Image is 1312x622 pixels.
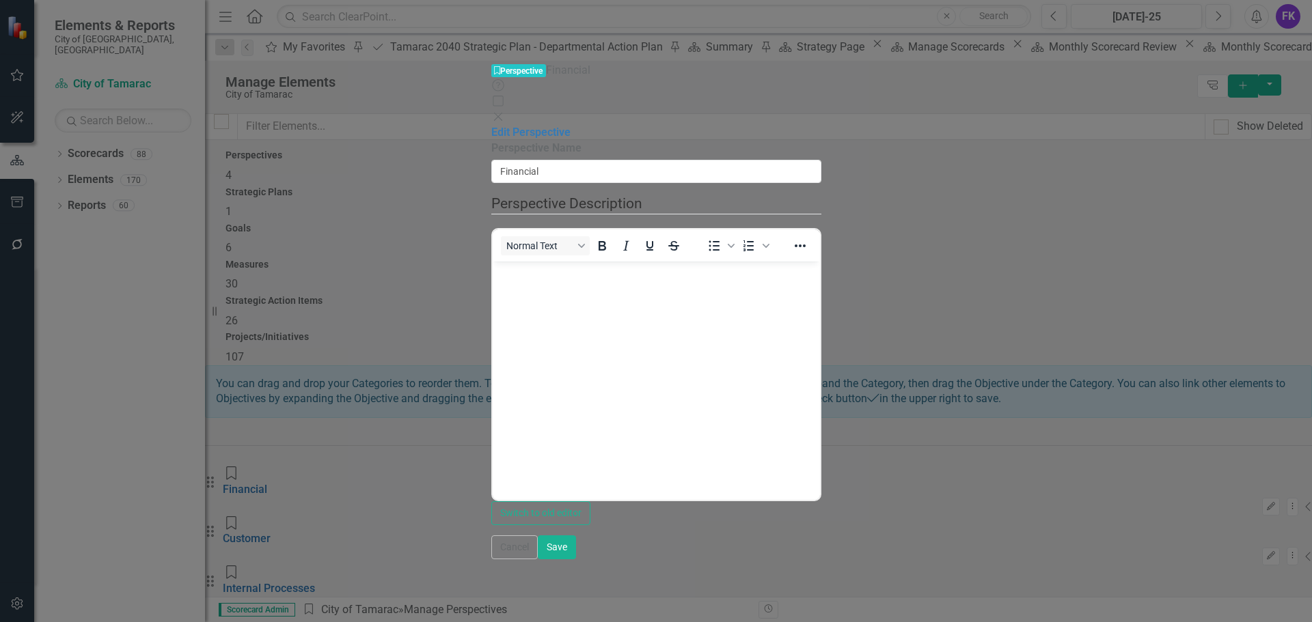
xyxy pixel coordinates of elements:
label: Perspective Name [491,141,821,156]
a: Edit Perspective [491,126,571,139]
div: Bullet list [702,236,737,255]
button: Reveal or hide additional toolbar items [789,236,812,255]
input: Perspective Name [491,160,821,183]
div: Numbered list [737,236,771,255]
button: Save [538,535,576,559]
button: Italic [614,236,638,255]
span: Normal Text [506,240,573,251]
button: Underline [638,236,661,255]
button: Switch to old editor [491,501,590,525]
button: Cancel [491,535,538,559]
span: Financial [546,63,590,76]
span: Perspective [491,64,547,77]
button: Block Normal Text [501,236,590,255]
iframe: Rich Text Area [493,261,820,500]
button: Strikethrough [662,236,685,255]
button: Bold [590,236,614,255]
legend: Perspective Description [491,193,821,214]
